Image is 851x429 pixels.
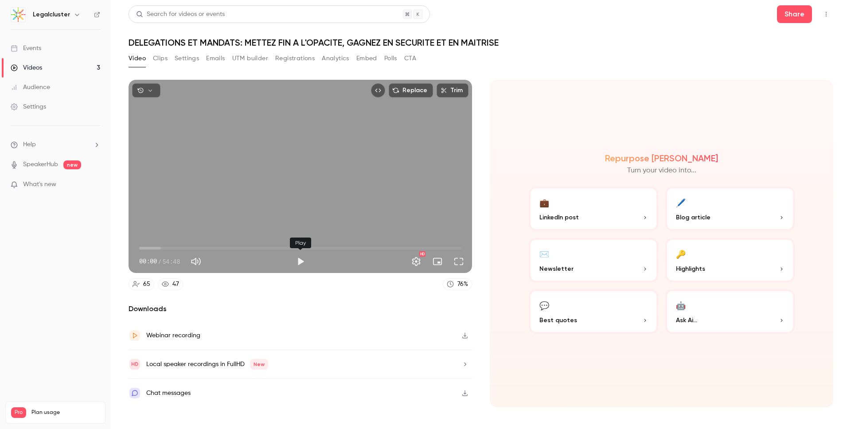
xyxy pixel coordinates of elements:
[143,280,150,289] div: 65
[158,257,161,266] span: /
[429,253,446,270] button: Turn on miniplayer
[162,257,180,266] span: 54:48
[139,257,180,266] div: 00:00
[539,213,579,222] span: LinkedIn post
[450,253,468,270] button: Full screen
[371,83,385,97] button: Embed video
[175,51,199,66] button: Settings
[627,165,696,176] p: Turn your video into...
[31,409,100,416] span: Plan usage
[407,253,425,270] button: Settings
[539,264,574,273] span: Newsletter
[819,7,833,21] button: Top Bar Actions
[275,51,315,66] button: Registrations
[153,51,168,66] button: Clips
[90,181,100,189] iframe: Noticeable Trigger
[605,153,718,164] h2: Repurpose [PERSON_NAME]
[539,247,549,261] div: ✉️
[676,316,697,325] span: Ask Ai...
[676,195,686,209] div: 🖊️
[11,8,25,22] img: Legalcluster
[11,102,46,111] div: Settings
[136,10,225,19] div: Search for videos or events
[356,51,377,66] button: Embed
[129,304,472,314] h2: Downloads
[457,280,468,289] div: 76 %
[129,278,154,290] a: 65
[437,83,468,97] button: Trim
[11,407,26,418] span: Pro
[529,238,658,282] button: ✉️Newsletter
[129,51,146,66] button: Video
[443,278,472,290] a: 76%
[322,51,349,66] button: Analytics
[63,160,81,169] span: new
[158,278,183,290] a: 47
[676,264,705,273] span: Highlights
[539,316,577,325] span: Best quotes
[206,51,225,66] button: Emails
[187,253,205,270] button: Mute
[146,359,268,370] div: Local speaker recordings in FullHD
[146,330,200,341] div: Webinar recording
[23,140,36,149] span: Help
[777,5,812,23] button: Share
[172,280,179,289] div: 47
[146,388,191,398] div: Chat messages
[419,251,425,257] div: HD
[529,289,658,334] button: 💬Best quotes
[250,359,268,370] span: New
[665,187,795,231] button: 🖊️Blog article
[129,37,833,48] h1: DELEGATIONS ET MANDATS: METTEZ FIN A L'OPACITE, GAGNEZ EN SECURITE ET EN MAITRISE
[232,51,268,66] button: UTM builder
[290,238,311,248] div: Play
[33,10,70,19] h6: Legalcluster
[539,298,549,312] div: 💬
[11,44,41,53] div: Events
[676,247,686,261] div: 🔑
[139,257,157,266] span: 00:00
[11,140,100,149] li: help-dropdown-opener
[384,51,397,66] button: Polls
[676,298,686,312] div: 🤖
[529,187,658,231] button: 💼LinkedIn post
[23,160,58,169] a: SpeakerHub
[292,253,309,270] button: Play
[23,180,56,189] span: What's new
[539,195,549,209] div: 💼
[11,83,50,92] div: Audience
[665,238,795,282] button: 🔑Highlights
[404,51,416,66] button: CTA
[11,63,42,72] div: Videos
[389,83,433,97] button: Replace
[665,289,795,334] button: 🤖Ask Ai...
[676,213,710,222] span: Blog article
